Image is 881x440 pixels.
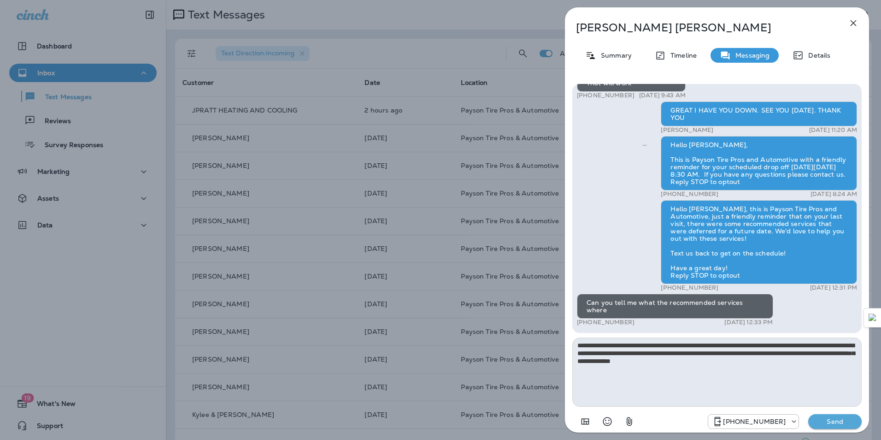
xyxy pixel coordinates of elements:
button: Send [808,414,862,429]
p: Timeline [666,52,697,59]
div: Hello [PERSON_NAME], this is Payson Tire Pros and Automotive, just a friendly reminder that on yo... [661,200,857,284]
p: Send [816,417,854,426]
p: [DATE] 9:43 AM [639,92,686,99]
p: Details [804,52,830,59]
div: Hello [PERSON_NAME], This is Payson Tire Pros and Automotive with a friendly reminder for your sc... [661,136,857,190]
p: [PHONE_NUMBER] [661,190,718,198]
p: [DATE] 11:20 AM [809,126,857,134]
p: Messaging [731,52,769,59]
p: [PERSON_NAME] [661,126,713,134]
span: Sent [642,140,647,149]
button: Add in a premade template [576,412,594,431]
p: [PHONE_NUMBER] [577,319,634,326]
img: Detect Auto [869,314,877,322]
p: [PHONE_NUMBER] [723,418,786,425]
p: [DATE] 12:33 PM [724,319,773,326]
div: +1 (928) 260-4498 [708,416,799,427]
button: Select an emoji [598,412,617,431]
p: [PHONE_NUMBER] [577,92,634,99]
p: [DATE] 8:24 AM [811,190,857,198]
p: Summary [596,52,632,59]
div: Can you tell me what the recommended services where [577,294,773,319]
p: [PERSON_NAME] [PERSON_NAME] [576,21,828,34]
div: GREAT I HAVE YOU DOWN. SEE YOU [DATE]. THANK YOU [661,101,857,126]
p: [PHONE_NUMBER] [661,284,718,291]
p: [DATE] 12:31 PM [810,284,857,291]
